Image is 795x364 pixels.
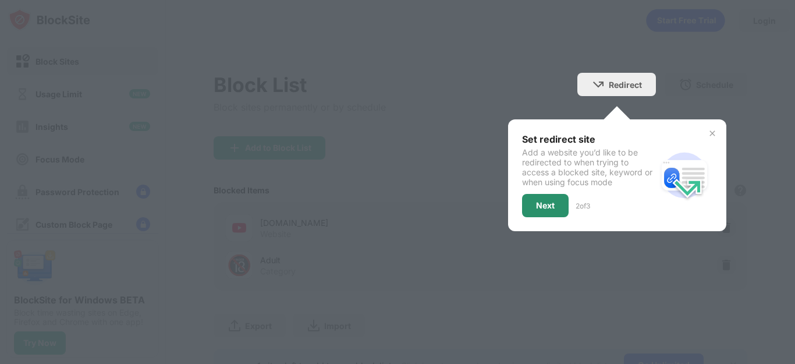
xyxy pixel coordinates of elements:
img: x-button.svg [708,129,717,138]
img: redirect.svg [656,147,712,203]
div: Add a website you’d like to be redirected to when trying to access a blocked site, keyword or whe... [522,147,656,187]
div: Next [536,201,555,210]
div: Redirect [609,80,642,90]
div: Set redirect site [522,133,656,145]
div: 2 of 3 [576,202,590,210]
